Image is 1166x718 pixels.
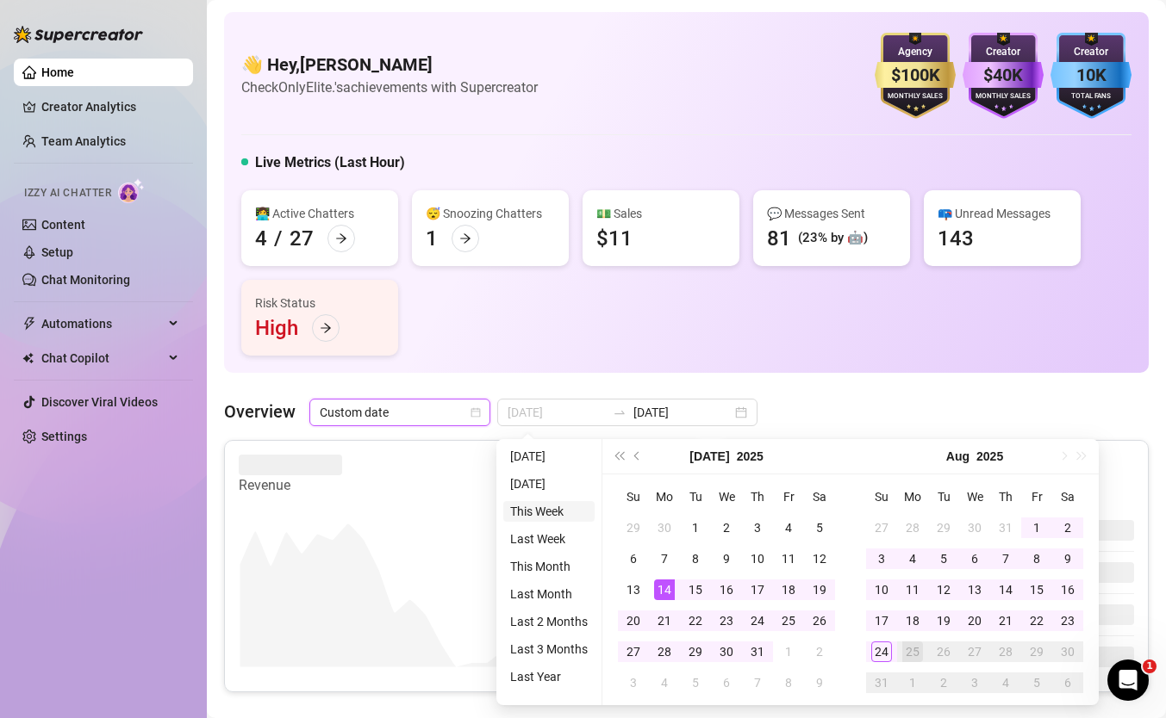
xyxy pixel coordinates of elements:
[928,605,959,636] td: 2025-08-19
[685,579,706,600] div: 15
[871,548,892,569] div: 3
[866,667,897,698] td: 2025-08-31
[41,430,87,443] a: Settings
[778,517,799,538] div: 4
[335,232,347,244] span: arrow-right
[320,399,480,425] span: Custom date
[633,403,732,422] input: End date
[990,574,1021,605] td: 2025-08-14
[716,579,737,600] div: 16
[928,574,959,605] td: 2025-08-12
[742,512,773,543] td: 2025-07-03
[613,405,627,419] span: swap-right
[875,91,956,102] div: Monthly Sales
[503,639,595,659] li: Last 3 Months
[902,517,923,538] div: 28
[41,134,126,148] a: Team Analytics
[798,228,868,249] div: (23% by 🤖)
[938,225,974,252] div: 143
[871,672,892,693] div: 31
[773,543,804,574] td: 2025-07-11
[964,548,985,569] div: 6
[654,548,675,569] div: 7
[995,517,1016,538] div: 31
[990,543,1021,574] td: 2025-08-07
[990,636,1021,667] td: 2025-08-28
[964,517,985,538] div: 30
[773,605,804,636] td: 2025-07-25
[875,33,956,119] img: gold-badge-CigiZidd.svg
[1026,517,1047,538] div: 1
[933,548,954,569] div: 5
[649,636,680,667] td: 2025-07-28
[255,225,267,252] div: 4
[649,574,680,605] td: 2025-07-14
[778,548,799,569] div: 11
[716,548,737,569] div: 9
[897,636,928,667] td: 2025-08-25
[959,481,990,512] th: We
[778,641,799,662] div: 1
[897,605,928,636] td: 2025-08-18
[224,399,296,424] article: Overview
[1052,481,1083,512] th: Sa
[866,481,897,512] th: Su
[41,245,73,259] a: Setup
[959,574,990,605] td: 2025-08-13
[995,579,1016,600] div: 14
[747,641,768,662] div: 31
[623,517,644,538] div: 29
[503,584,595,604] li: Last Month
[963,33,1044,119] img: purple-badge-B9DA21FR.svg
[41,273,130,287] a: Chat Monitoring
[875,44,956,60] div: Agency
[928,481,959,512] th: Tu
[680,605,711,636] td: 2025-07-22
[773,574,804,605] td: 2025-07-18
[897,574,928,605] td: 2025-08-11
[963,44,1044,60] div: Creator
[1057,610,1078,631] div: 23
[503,501,595,522] li: This Week
[320,322,332,334] span: arrow-right
[747,610,768,631] div: 24
[990,481,1021,512] th: Th
[804,481,835,512] th: Sa
[928,667,959,698] td: 2025-09-02
[618,512,649,543] td: 2025-06-29
[897,512,928,543] td: 2025-07-28
[928,512,959,543] td: 2025-07-29
[711,481,742,512] th: We
[866,543,897,574] td: 2025-08-03
[1021,543,1052,574] td: 2025-08-08
[804,512,835,543] td: 2025-07-05
[41,218,85,232] a: Content
[1143,659,1157,673] span: 1
[1026,579,1047,600] div: 15
[995,610,1016,631] div: 21
[990,667,1021,698] td: 2025-09-04
[964,672,985,693] div: 3
[41,344,164,372] span: Chat Copilot
[897,667,928,698] td: 2025-09-01
[503,446,595,467] li: [DATE]
[503,666,595,687] li: Last Year
[959,543,990,574] td: 2025-08-06
[609,439,628,474] button: Last year (Control + left)
[255,294,384,313] div: Risk Status
[716,610,737,631] div: 23
[24,185,111,201] span: Izzy AI Chatter
[897,481,928,512] th: Mo
[118,178,145,203] img: AI Chatter
[990,512,1021,543] td: 2025-07-31
[649,605,680,636] td: 2025-07-21
[503,529,595,549] li: Last Week
[618,667,649,698] td: 2025-08-03
[22,317,36,331] span: thunderbolt
[689,439,729,474] button: Choose a month
[964,610,985,631] div: 20
[871,517,892,538] div: 27
[946,439,970,474] button: Choose a month
[809,517,830,538] div: 5
[711,667,742,698] td: 2025-08-06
